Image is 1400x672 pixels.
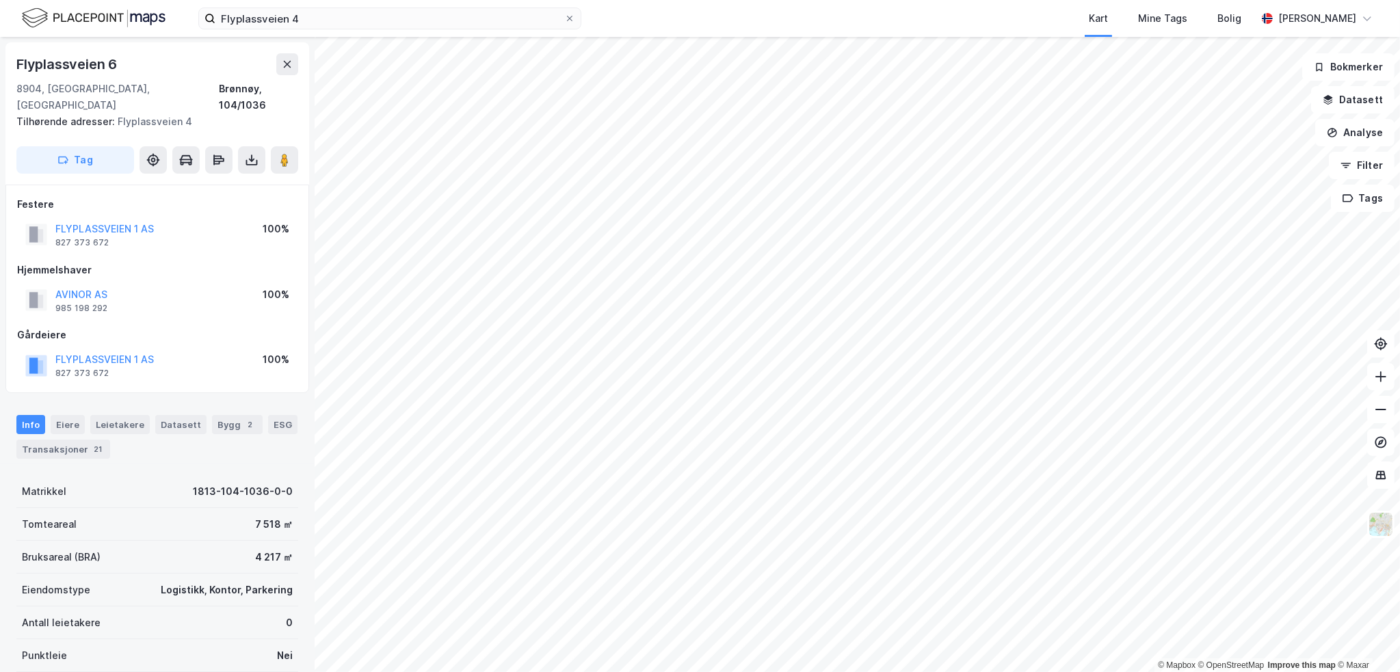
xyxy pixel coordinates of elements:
[1217,10,1241,27] div: Bolig
[193,483,293,500] div: 1813-104-1036-0-0
[16,113,287,130] div: Flyplassveien 4
[16,415,45,434] div: Info
[1268,660,1336,670] a: Improve this map
[1278,10,1356,27] div: [PERSON_NAME]
[1198,660,1265,670] a: OpenStreetMap
[16,440,110,459] div: Transaksjoner
[16,81,219,113] div: 8904, [GEOGRAPHIC_DATA], [GEOGRAPHIC_DATA]
[16,116,118,127] span: Tilhørende adresser:
[51,415,85,434] div: Eiere
[219,81,298,113] div: Brønnøy, 104/1036
[277,647,293,664] div: Nei
[263,286,289,303] div: 100%
[1331,185,1395,212] button: Tags
[286,615,293,631] div: 0
[1329,152,1395,179] button: Filter
[1138,10,1187,27] div: Mine Tags
[1089,10,1108,27] div: Kart
[16,146,134,174] button: Tag
[263,351,289,368] div: 100%
[212,415,263,434] div: Bygg
[55,237,109,248] div: 827 373 672
[255,549,293,565] div: 4 217 ㎡
[22,615,101,631] div: Antall leietakere
[90,415,150,434] div: Leietakere
[22,6,166,30] img: logo.f888ab2527a4732fd821a326f86c7f29.svg
[22,647,67,664] div: Punktleie
[1332,606,1400,672] div: Kontrollprogram for chat
[215,8,564,29] input: Søk på adresse, matrikkel, gårdeiere, leietakere eller personer
[1315,119,1395,146] button: Analyse
[1311,86,1395,113] button: Datasett
[22,483,66,500] div: Matrikkel
[263,221,289,237] div: 100%
[16,53,120,75] div: Flyplassveien 6
[17,196,298,213] div: Festere
[17,327,298,343] div: Gårdeiere
[17,262,298,278] div: Hjemmelshaver
[243,418,257,431] div: 2
[22,582,90,598] div: Eiendomstype
[161,582,293,598] div: Logistikk, Kontor, Parkering
[1158,660,1196,670] a: Mapbox
[1368,511,1394,537] img: Z
[22,516,77,533] div: Tomteareal
[55,303,107,314] div: 985 198 292
[22,549,101,565] div: Bruksareal (BRA)
[55,368,109,379] div: 827 373 672
[91,442,105,456] div: 21
[268,415,298,434] div: ESG
[1332,606,1400,672] iframe: Chat Widget
[155,415,207,434] div: Datasett
[255,516,293,533] div: 7 518 ㎡
[1302,53,1395,81] button: Bokmerker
